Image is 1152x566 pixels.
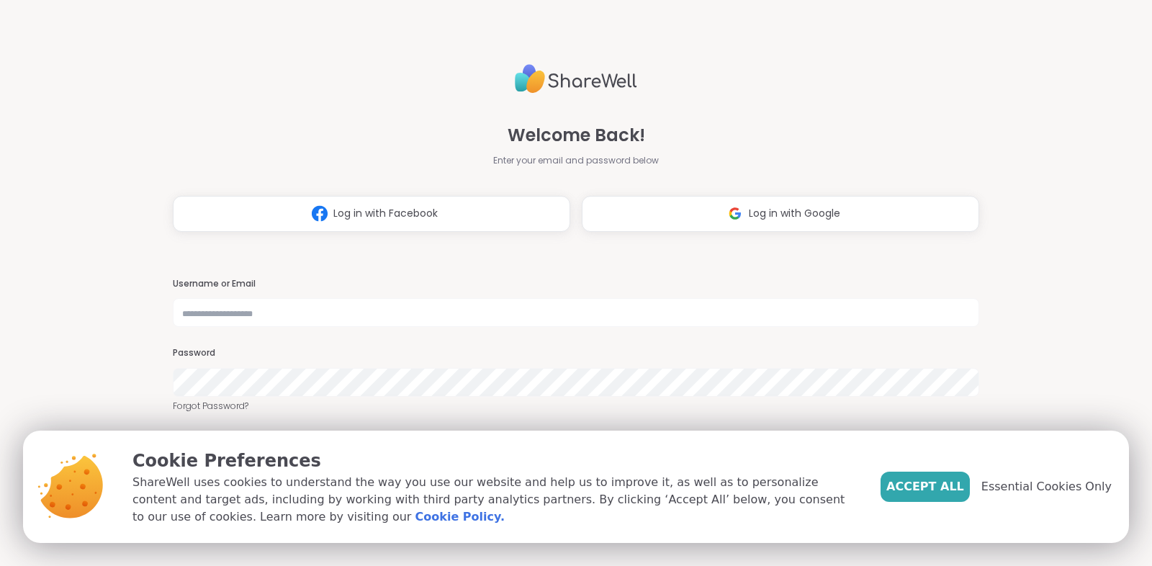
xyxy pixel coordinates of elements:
[306,200,333,227] img: ShareWell Logomark
[415,508,505,526] a: Cookie Policy.
[132,448,858,474] p: Cookie Preferences
[173,347,979,359] h3: Password
[515,58,637,99] img: ShareWell Logo
[173,278,979,290] h3: Username or Email
[132,474,858,526] p: ShareWell uses cookies to understand the way you use our website and help us to improve it, as we...
[173,400,979,413] a: Forgot Password?
[493,154,659,167] span: Enter your email and password below
[886,478,964,495] span: Accept All
[981,478,1112,495] span: Essential Cookies Only
[721,200,749,227] img: ShareWell Logomark
[749,206,840,221] span: Log in with Google
[582,196,979,232] button: Log in with Google
[173,196,570,232] button: Log in with Facebook
[333,206,438,221] span: Log in with Facebook
[508,122,645,148] span: Welcome Back!
[881,472,970,502] button: Accept All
